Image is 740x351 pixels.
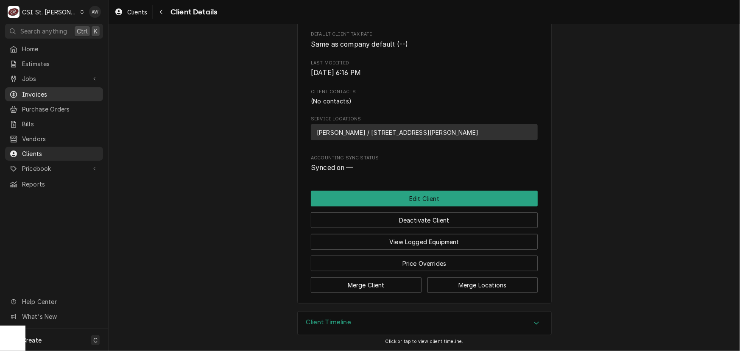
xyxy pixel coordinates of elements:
a: Home [5,42,103,56]
button: Merge Locations [427,277,538,293]
span: C [93,336,98,345]
a: Go to Help Center [5,295,103,309]
span: Clients [22,149,99,158]
span: Create [22,337,42,344]
button: Price Overrides [311,256,538,271]
span: Default Client Tax Rate [311,39,538,50]
div: Button Group [311,191,538,293]
span: Client Details [168,6,217,18]
span: Click or tap to view client timeline. [385,339,464,344]
a: Go to Jobs [5,72,103,86]
span: Jobs [22,74,86,83]
div: Button Group Row [311,206,538,228]
div: C [8,6,20,18]
button: View Logged Equipment [311,234,538,250]
span: Vendors [22,134,99,143]
div: Button Group Row [311,228,538,250]
span: Last Modified [311,68,538,78]
span: [PERSON_NAME] / [STREET_ADDRESS][PERSON_NAME] [317,128,478,137]
span: Last Modified [311,60,538,67]
div: Accounting Sync Status [311,155,538,173]
a: Estimates [5,57,103,71]
span: Purchase Orders [22,105,99,114]
span: What's New [22,312,98,321]
span: Clients [127,8,147,17]
div: Last Modified [311,60,538,78]
a: Clients [111,5,151,19]
span: Accounting Sync Status [311,155,538,162]
div: Service Locations [311,116,538,144]
button: Search anythingCtrlK [5,24,103,39]
a: Reports [5,177,103,191]
span: Reports [22,180,99,189]
span: Default Client Tax Rate [311,31,538,38]
button: Merge Client [311,277,422,293]
span: Search anything [20,27,67,36]
span: Service Locations [311,116,538,123]
div: CSI St. [PERSON_NAME] [22,8,77,17]
div: Accordion Header [298,312,551,335]
a: Clients [5,147,103,161]
div: Alexandria Wilp's Avatar [89,6,101,18]
div: Service Location [311,124,538,141]
a: Purchase Orders [5,102,103,116]
div: Button Group Row [311,250,538,271]
a: Bills [5,117,103,131]
span: Accounting Sync Status [311,163,538,173]
span: Ctrl [77,27,88,36]
span: Synced on — [311,164,353,172]
div: Button Group Row [311,271,538,293]
h3: Client Timeline [306,318,351,326]
div: Client Timeline [297,311,552,336]
button: Edit Client [311,191,538,206]
a: Vendors [5,132,103,146]
span: Estimates [22,59,99,68]
span: K [94,27,98,36]
span: Invoices [22,90,99,99]
span: Home [22,45,99,53]
div: Service Locations List [311,124,538,144]
span: Same as company default (--) [311,40,408,48]
div: Button Group Row [311,191,538,206]
span: Client Contacts [311,89,538,95]
span: Help Center [22,297,98,306]
div: AW [89,6,101,18]
span: Bills [22,120,99,128]
a: Go to What's New [5,309,103,323]
button: Accordion Details Expand Trigger [298,312,551,335]
div: Client Contacts [311,89,538,106]
a: Invoices [5,87,103,101]
span: Pricebook [22,164,86,173]
button: Deactivate Client [311,212,538,228]
button: Navigate back [154,5,168,19]
a: Go to Pricebook [5,162,103,175]
div: Client Contacts List [311,97,538,106]
span: [DATE] 6:16 PM [311,69,361,77]
div: CSI St. Louis's Avatar [8,6,20,18]
div: Default Client Tax Rate [311,31,538,49]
